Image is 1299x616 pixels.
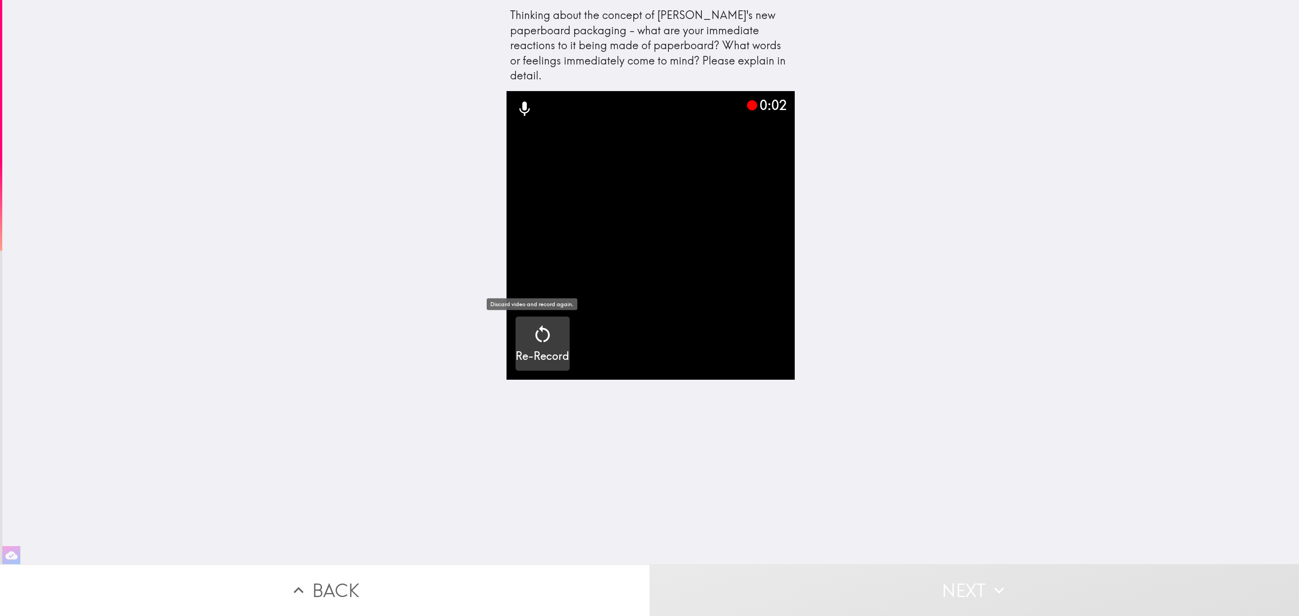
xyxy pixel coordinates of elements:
div: 0:02 [746,96,787,115]
div: Thinking about the concept of [PERSON_NAME]'s new paperboard packaging - what are your immediate ... [510,8,792,83]
h5: Re-Record [516,349,569,364]
button: Next [649,564,1299,616]
button: Re-Record [516,317,570,371]
div: Discard video and record again. [487,299,577,310]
